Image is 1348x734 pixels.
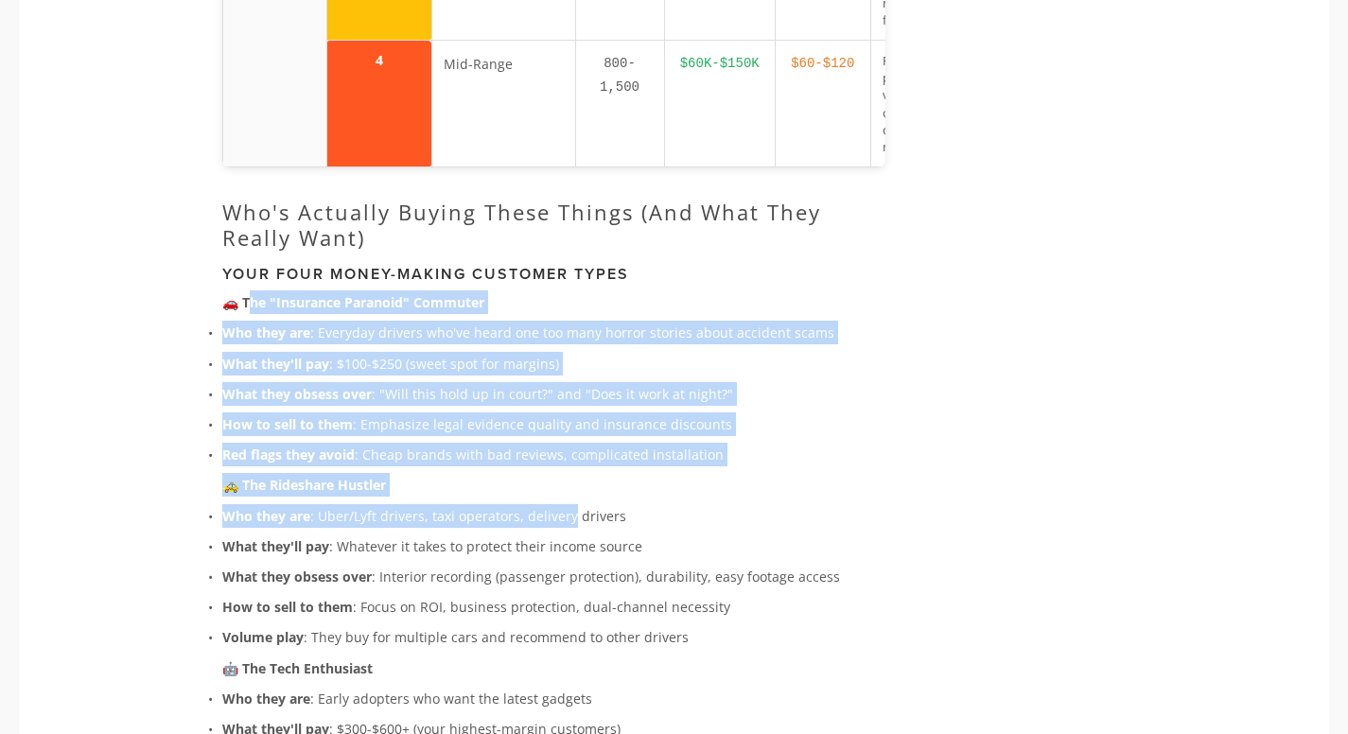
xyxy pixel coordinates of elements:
td: Opportunity score 4: Lower opportunity [326,41,431,167]
td: $60-$120 [775,41,870,167]
h2: Who's Actually Buying These Things (And What They Really Want) [222,200,885,250]
strong: What they obsess over [222,385,372,403]
h3: Your Four Money-Making Customer Types [222,265,885,283]
strong: Red flags they avoid [222,446,355,463]
strong: Who they are [222,323,310,341]
p: : They buy for multiple cars and recommend to other drivers [222,625,885,649]
strong: 🤖 The Tech Enthusiast [222,659,373,677]
strong: How to sell to them [222,598,353,616]
strong: How to sell to them [222,415,353,433]
strong: Who they are [222,507,310,525]
p: : Interior recording (passenger protection), durability, easy footage access [222,565,885,588]
strong: 🚗 The "Insurance Paranoid" Commuter [222,293,484,311]
strong: What they obsess over [222,568,372,585]
td: 800-1,500 [575,41,664,167]
td: Mid-Range [431,41,575,167]
strong: Volume play [222,628,304,646]
strong: What they'll pay [222,537,329,555]
strong: What they'll pay [222,355,329,373]
strong: 🚕 The Rideshare Hustler [222,476,386,494]
td: $60K-$150K [664,41,775,167]
p: : "Will this hold up in court?" and "Does it work at night?" [222,382,885,406]
p: : Uber/Lyft drivers, taxi operators, delivery drivers [222,504,885,528]
p: : Whatever it takes to protect their income source [222,534,885,558]
p: : Early adopters who want the latest gadgets [222,687,885,710]
td: Rock-bottom pricing, high volume capability, quality concerns management [870,41,989,167]
p: : Everyday drivers who've heard one too many horror stories about accident scams [222,321,885,344]
p: : $100-$250 (sweet spot for margins) [222,352,885,376]
p: : Focus on ROI, business protection, dual-channel necessity [222,595,885,619]
p: : Emphasize legal evidence quality and insurance discounts [222,412,885,436]
p: : Cheap brands with bad reviews, complicated installation [222,443,885,466]
strong: Who they are [222,690,310,708]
